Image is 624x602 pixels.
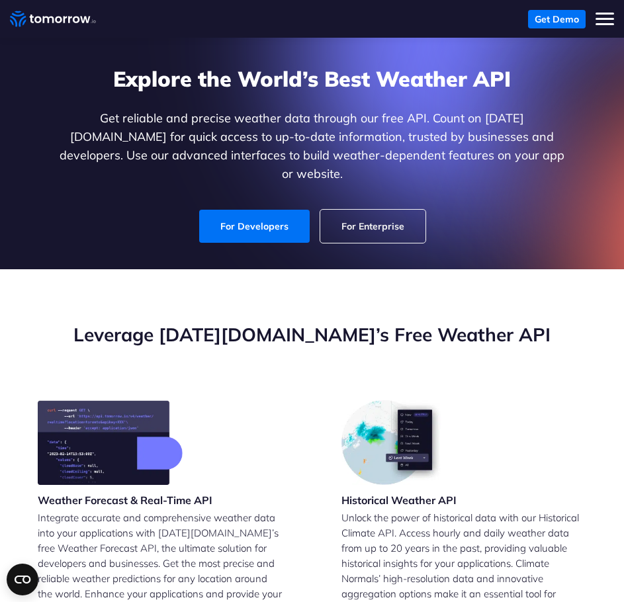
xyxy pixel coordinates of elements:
a: Home link [10,9,96,29]
a: For Enterprise [320,210,425,243]
h3: Historical Weather API [341,493,457,507]
h3: Weather Forecast & Real-Time API [38,493,212,507]
button: Toggle mobile menu [596,10,614,28]
h2: Leverage [DATE][DOMAIN_NAME]’s Free Weather API [21,322,603,347]
a: Get Demo [528,10,586,28]
h1: Explore the World’s Best Weather API [57,64,568,93]
p: Get reliable and precise weather data through our free API. Count on [DATE][DOMAIN_NAME] for quic... [57,109,568,183]
a: For Developers [199,210,310,243]
button: Open CMP widget [7,564,38,595]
